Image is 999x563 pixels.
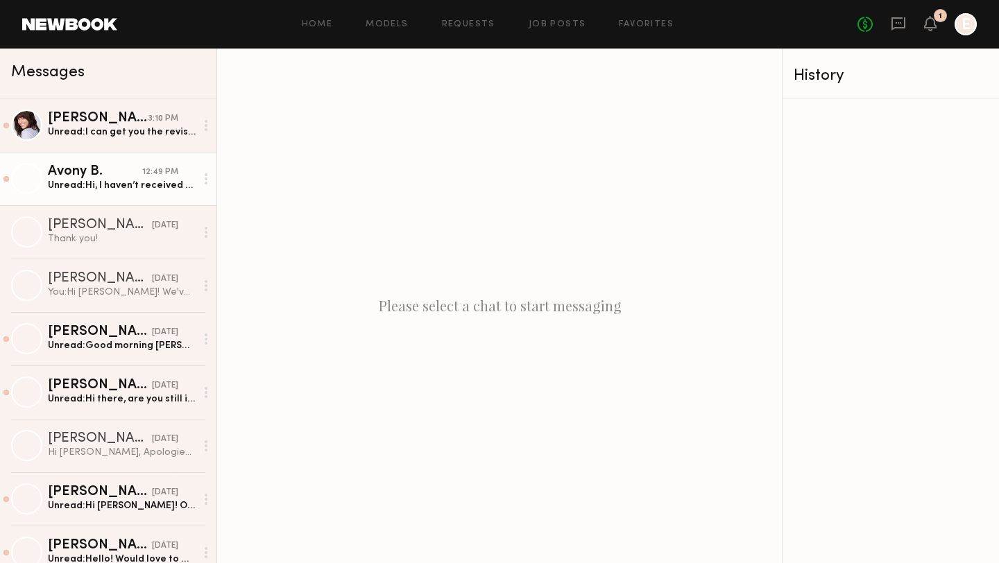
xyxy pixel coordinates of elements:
[794,68,988,84] div: History
[619,20,674,29] a: Favorites
[48,392,196,406] div: Unread: Hi there, are you still interested? Please reach out to my email for a faster response: c...
[11,64,85,80] span: Messages
[48,112,148,125] div: [PERSON_NAME]
[48,485,152,499] div: [PERSON_NAME]
[442,20,495,29] a: Requests
[152,219,178,232] div: [DATE]
[955,13,977,35] a: E
[152,272,178,286] div: [DATE]
[217,49,782,563] div: Please select a chat to start messaging
[152,486,178,499] div: [DATE]
[48,218,152,232] div: [PERSON_NAME]
[152,539,178,553] div: [DATE]
[939,12,942,20] div: 1
[48,179,196,192] div: Unread: Hi, I haven’t received the payment for some reason, I thought it would be in my account [...
[48,446,196,459] div: Hi [PERSON_NAME], Apologies I’m just barely seeing your message now! I’ll link my UGC portfolio f...
[48,272,152,286] div: [PERSON_NAME]
[48,125,196,139] div: Unread: I can get you the revision by [DATE] evening
[148,112,178,125] div: 3:10 PM
[152,326,178,339] div: [DATE]
[152,433,178,446] div: [DATE]
[142,166,178,179] div: 12:49 PM
[302,20,333,29] a: Home
[529,20,586,29] a: Job Posts
[366,20,408,29] a: Models
[48,499,196,512] div: Unread: Hi [PERSON_NAME]! Omg, thank you so much for reaching out, I absolutely love Skin Gym and...
[48,432,152,446] div: [PERSON_NAME]
[48,339,196,352] div: Unread: Good morning [PERSON_NAME], Hope you had a wonderful weekend! I just wanted to check-in a...
[48,165,142,179] div: Avony B.
[48,325,152,339] div: [PERSON_NAME]
[48,379,152,392] div: [PERSON_NAME]
[48,232,196,245] div: Thank you!
[152,379,178,392] div: [DATE]
[48,539,152,553] div: [PERSON_NAME]
[48,286,196,299] div: You: Hi [PERSON_NAME]! We've been trying to reach out. Please let us know if you're still interested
